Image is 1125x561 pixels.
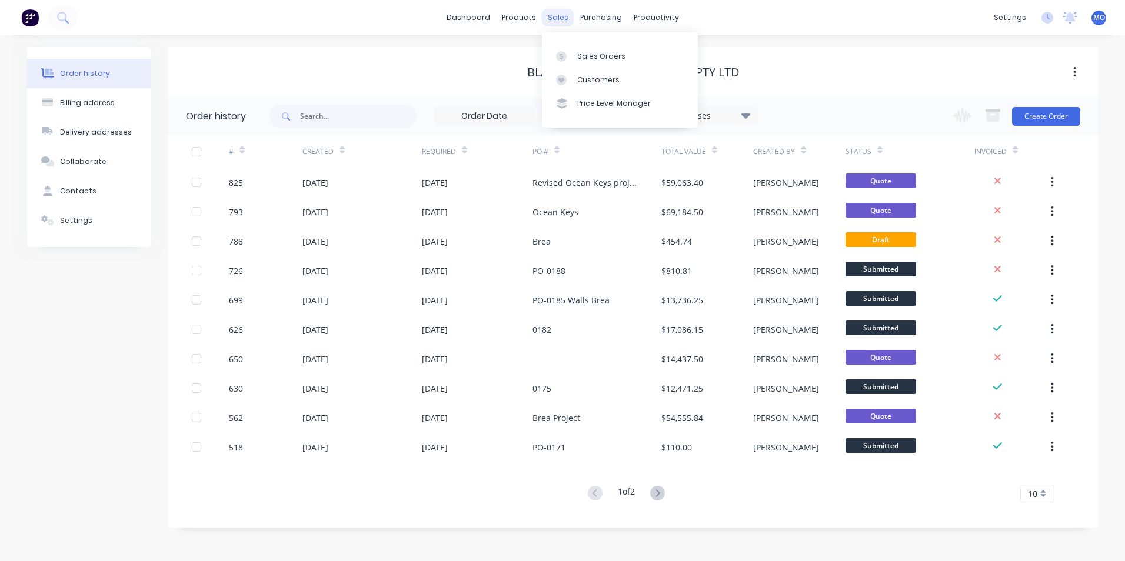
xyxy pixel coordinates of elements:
input: Search... [300,105,417,128]
span: Quote [846,409,916,423]
div: 825 [229,176,243,189]
div: settings [988,9,1032,26]
a: Sales Orders [542,44,698,68]
div: [DATE] [422,441,448,453]
span: Submitted [846,320,916,335]
span: Draft [846,232,916,247]
div: Invoiced [974,146,1007,157]
div: 562 [229,412,243,424]
div: $13,736.25 [661,294,703,306]
div: [DATE] [302,412,328,424]
div: $17,086.15 [661,323,703,336]
div: [PERSON_NAME] [753,206,819,218]
div: [DATE] [422,353,448,365]
div: [DATE] [422,176,448,189]
div: Brea Project [532,412,580,424]
div: Created [302,135,422,168]
div: purchasing [574,9,628,26]
button: Order history [27,59,151,88]
div: $810.81 [661,265,692,277]
span: Quote [846,173,916,188]
div: [DATE] [302,323,328,336]
div: Contacts [60,186,96,196]
div: PO # [532,135,661,168]
span: Submitted [846,379,916,394]
div: PO-0185 Walls Brea [532,294,610,306]
span: Quote [846,203,916,218]
div: Ocean Keys [532,206,578,218]
div: 1 of 2 [618,485,635,502]
div: [DATE] [422,294,448,306]
div: 726 [229,265,243,277]
div: $454.74 [661,235,692,248]
div: Status [846,135,974,168]
button: Collaborate [27,147,151,176]
div: Total Value [661,146,706,157]
div: 0182 [532,323,551,336]
input: Order Date [435,108,534,125]
div: $110.00 [661,441,692,453]
a: dashboard [441,9,496,26]
div: Order history [186,109,246,123]
div: $59,063.40 [661,176,703,189]
div: # [229,135,302,168]
div: [PERSON_NAME] [753,323,819,336]
div: [DATE] [302,382,328,395]
div: 20 Statuses [658,109,757,122]
div: 788 [229,235,243,248]
div: [DATE] [422,265,448,277]
div: [DATE] [302,265,328,277]
div: Created By [753,135,845,168]
div: 626 [229,323,243,336]
div: sales [542,9,574,26]
div: 518 [229,441,243,453]
button: Create Order [1012,107,1080,126]
div: [PERSON_NAME] [753,441,819,453]
button: Settings [27,206,151,235]
div: Required [422,146,456,157]
div: Brea [532,235,551,248]
div: Billing address [60,98,115,108]
div: PO-0188 [532,265,565,277]
div: [PERSON_NAME] [753,176,819,189]
span: Submitted [846,438,916,453]
div: Sales Orders [577,51,625,62]
div: Price Level Manager [577,98,651,109]
div: Total Value [661,135,753,168]
div: Settings [60,215,92,226]
div: PO-0171 [532,441,565,453]
div: products [496,9,542,26]
div: [DATE] [302,206,328,218]
div: Delivery addresses [60,127,132,138]
button: Billing address [27,88,151,118]
div: 793 [229,206,243,218]
div: [PERSON_NAME] [753,353,819,365]
div: $12,471.25 [661,382,703,395]
div: Customers [577,75,620,85]
div: Created By [753,146,795,157]
div: [PERSON_NAME] [753,382,819,395]
div: 630 [229,382,243,395]
div: Order history [60,68,110,79]
span: Quote [846,350,916,365]
div: [PERSON_NAME] [753,294,819,306]
div: 0175 [532,382,551,395]
div: Invoiced [974,135,1048,168]
span: MO [1093,12,1105,23]
div: [DATE] [422,412,448,424]
div: [PERSON_NAME] [753,412,819,424]
div: [PERSON_NAME] [753,235,819,248]
div: Revised Ocean Keys project [532,176,638,189]
div: Status [846,146,871,157]
div: [DATE] [302,441,328,453]
div: PO # [532,146,548,157]
div: Required [422,135,532,168]
div: [DATE] [422,235,448,248]
div: [DATE] [302,176,328,189]
div: productivity [628,9,685,26]
a: Customers [542,68,698,92]
div: Collaborate [60,156,106,167]
button: Delivery addresses [27,118,151,147]
div: $54,555.84 [661,412,703,424]
div: Blanc Space Design Group PTY LTD [527,65,740,79]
